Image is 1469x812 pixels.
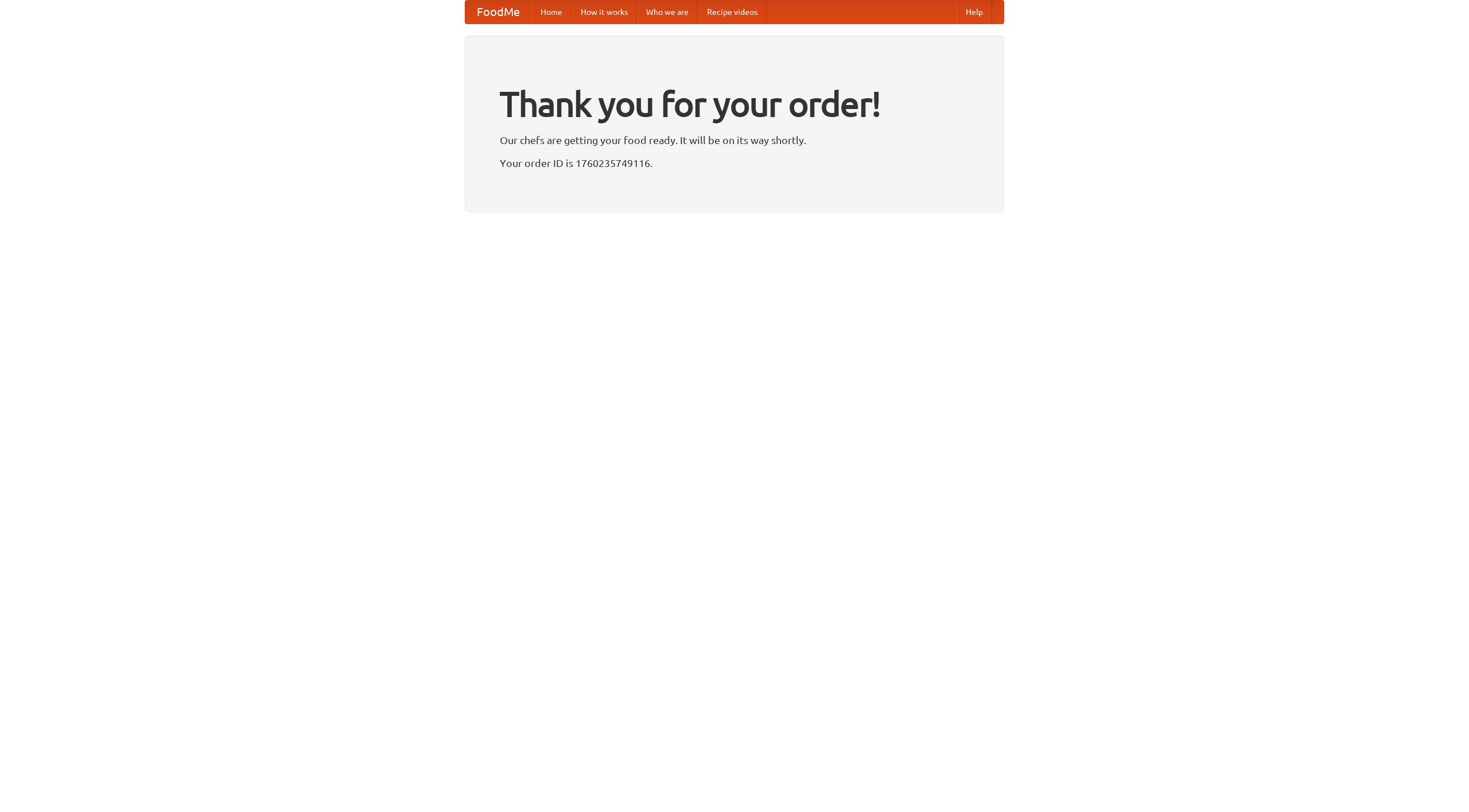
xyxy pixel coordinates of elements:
a: Who we are [637,1,698,24]
a: Home [531,1,572,24]
a: How it works [572,1,637,24]
a: Help [957,1,992,24]
a: Recipe videos [698,1,767,24]
p: Your order ID is 1760235749116. [500,154,969,172]
p: Our chefs are getting your food ready. It will be on its way shortly. [500,131,969,149]
a: FoodMe [465,1,531,24]
h1: Thank you for your order! [500,76,969,131]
